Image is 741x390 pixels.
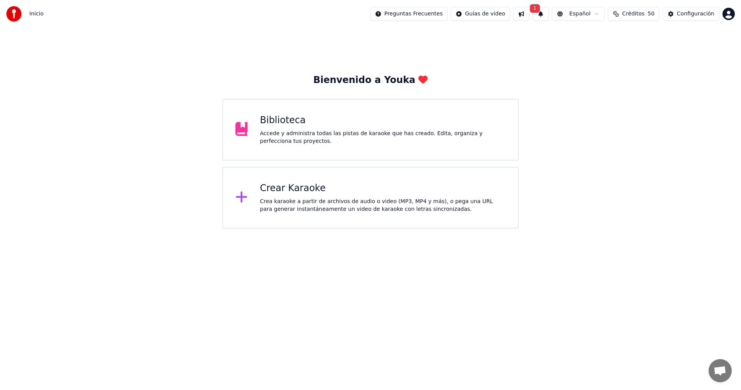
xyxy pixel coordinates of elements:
[533,7,549,21] button: 1
[6,6,22,22] img: youka
[451,7,510,21] button: Guías de video
[677,10,714,18] div: Configuración
[260,182,506,195] div: Crear Karaoke
[260,130,506,145] div: Accede y administra todas las pistas de karaoke que has creado. Edita, organiza y perfecciona tus...
[608,7,660,21] button: Créditos50
[260,114,506,127] div: Biblioteca
[530,4,540,13] span: 1
[29,10,44,18] nav: breadcrumb
[370,7,448,21] button: Preguntas Frecuentes
[29,10,44,18] span: Inicio
[313,74,428,86] div: Bienvenido a Youka
[622,10,645,18] span: Créditos
[648,10,655,18] span: 50
[709,359,732,382] div: Chat abierto
[260,198,506,213] div: Crea karaoke a partir de archivos de audio o video (MP3, MP4 y más), o pega una URL para generar ...
[663,7,719,21] button: Configuración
